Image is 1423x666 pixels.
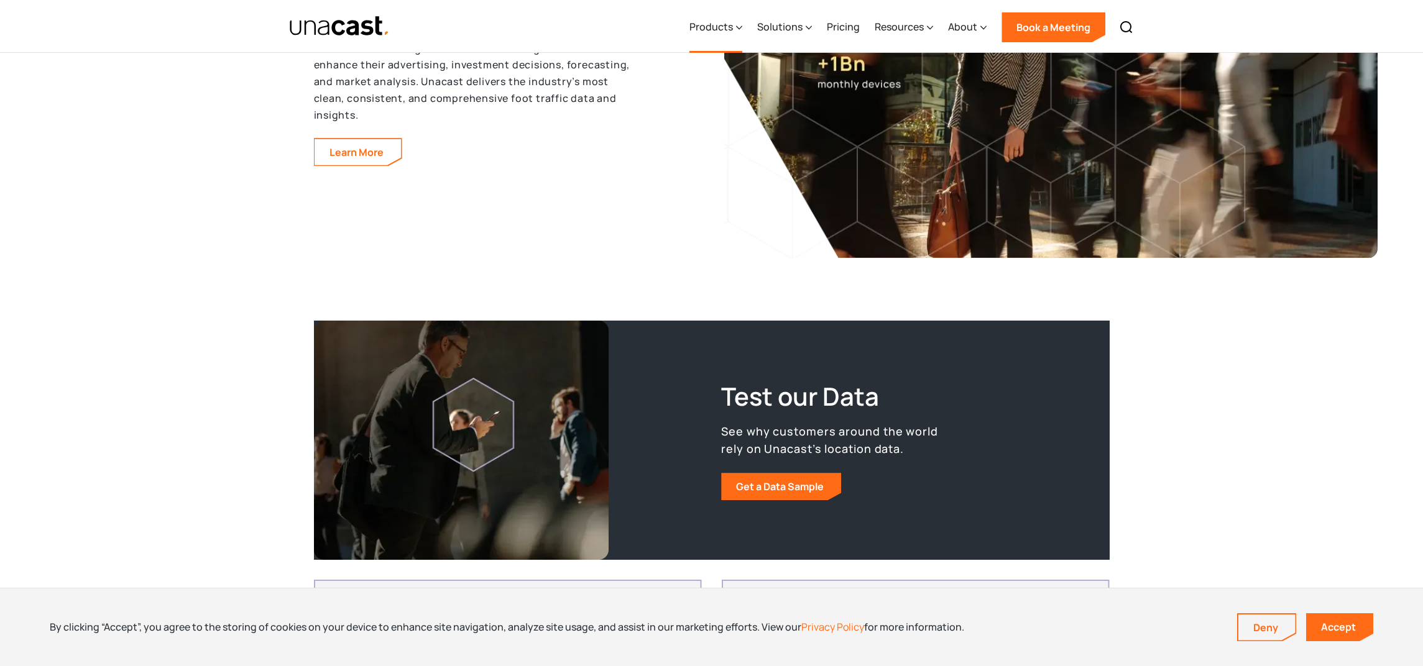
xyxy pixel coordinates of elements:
[875,2,933,53] div: Resources
[289,16,390,37] a: home
[1238,614,1296,641] a: Deny
[875,19,924,34] div: Resources
[314,321,609,560] img: Crowd of people using devices
[827,2,860,53] a: Pricing
[948,19,977,34] div: About
[314,24,637,123] p: Expand your visibility into global markets with Unacast’s foot traffic data and insights. Our cli...
[757,19,803,34] div: Solutions
[1119,20,1134,35] img: Search icon
[689,19,733,34] div: Products
[721,473,841,500] a: Get a Data Sample
[289,16,390,37] img: Unacast text logo
[801,620,864,634] a: Privacy Policy
[1002,12,1105,42] a: Book a Meeting
[1306,613,1373,641] a: Accept
[689,2,742,53] div: Products
[721,380,939,413] h2: Test our Data
[757,2,812,53] div: Solutions
[721,422,939,458] p: See why customers around the world rely on Unacast’s location data.
[315,139,401,165] a: Learn more about our foot traffic data
[948,2,987,53] div: About
[50,620,964,634] div: By clicking “Accept”, you agree to the storing of cookies on your device to enhance site navigati...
